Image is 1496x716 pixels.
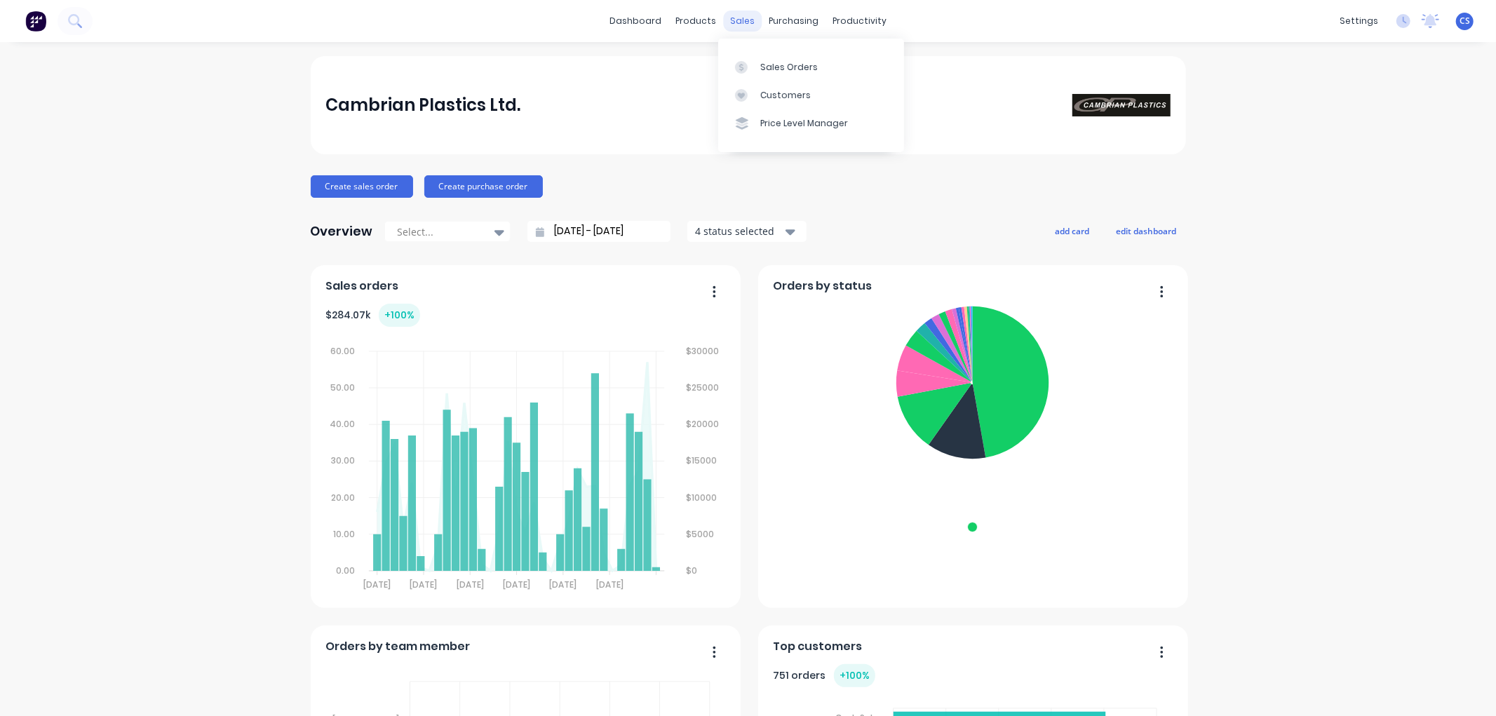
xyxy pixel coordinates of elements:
span: CS [1460,15,1470,27]
div: settings [1333,11,1385,32]
tspan: $30000 [687,345,720,357]
a: Price Level Manager [718,109,904,137]
div: Price Level Manager [760,117,848,130]
div: Sales Orders [760,61,818,74]
tspan: 60.00 [330,345,355,357]
tspan: [DATE] [457,579,484,590]
button: Create purchase order [424,175,543,198]
button: 4 status selected [687,221,807,242]
div: Cambrian Plastics Ltd. [325,91,520,119]
button: edit dashboard [1107,222,1186,240]
tspan: $15000 [687,455,717,467]
tspan: [DATE] [363,579,391,590]
tspan: [DATE] [596,579,624,590]
img: Cambrian Plastics Ltd. [1072,94,1171,116]
tspan: [DATE] [410,579,438,590]
tspan: $10000 [687,492,717,504]
a: Customers [718,81,904,109]
div: 4 status selected [695,224,783,238]
div: + 100 % [379,304,420,327]
tspan: 30.00 [331,455,355,467]
tspan: 40.00 [330,418,355,430]
div: sales [723,11,762,32]
tspan: [DATE] [550,579,577,590]
div: productivity [826,11,894,32]
button: Create sales order [311,175,413,198]
img: Factory [25,11,46,32]
span: Orders by team member [325,638,470,655]
tspan: 10.00 [333,528,355,540]
span: Sales orders [325,278,398,295]
div: products [668,11,723,32]
div: purchasing [762,11,826,32]
a: dashboard [602,11,668,32]
tspan: [DATE] [504,579,531,590]
div: + 100 % [834,664,875,687]
tspan: $25000 [687,381,720,393]
tspan: $0 [687,565,698,576]
div: 751 orders [773,664,875,687]
div: Customers [760,89,811,102]
span: Top customers [773,638,862,655]
button: add card [1046,222,1099,240]
tspan: 0.00 [336,565,355,576]
div: $ 284.07k [325,304,420,327]
tspan: 50.00 [330,381,355,393]
div: Overview [311,217,373,245]
tspan: $5000 [687,528,715,540]
a: Sales Orders [718,53,904,81]
tspan: 20.00 [331,492,355,504]
tspan: $20000 [687,418,720,430]
span: Orders by status [773,278,872,295]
